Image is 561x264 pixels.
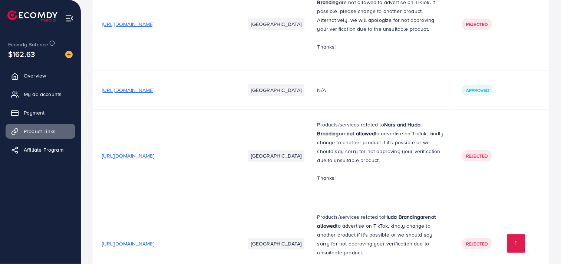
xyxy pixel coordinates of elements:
[24,128,56,135] span: Product Links
[8,41,48,48] span: Ecomdy Balance
[6,124,75,139] a: Product Links
[24,90,62,98] span: My ad accounts
[6,68,75,83] a: Overview
[6,105,75,120] a: Payment
[384,213,420,221] strong: Huda Branding
[102,152,154,159] span: [URL][DOMAIN_NAME]
[248,238,305,250] li: [GEOGRAPHIC_DATA]
[317,174,444,182] p: Thanks!
[7,10,57,22] img: logo
[317,42,444,51] p: Thanks!
[102,240,154,247] span: [URL][DOMAIN_NAME]
[102,20,154,28] span: [URL][DOMAIN_NAME]
[24,109,44,116] span: Payment
[6,87,75,102] a: My ad accounts
[102,86,154,94] span: [URL][DOMAIN_NAME]
[317,86,326,94] span: N/A
[317,212,444,257] p: Products/services related to are to advertise on TikTok, kindly change to another product if it's...
[248,18,305,30] li: [GEOGRAPHIC_DATA]
[65,14,74,23] img: menu
[248,84,305,96] li: [GEOGRAPHIC_DATA]
[317,120,444,165] p: Products/services related to are to advertise on TikTok, kindly change to another product if it's...
[529,231,555,258] iframe: Chat
[6,142,75,157] a: Affiliate Program
[466,87,489,93] span: Approved
[24,146,63,154] span: Affiliate Program
[466,153,488,159] span: Rejected
[347,130,375,137] strong: not allowed
[317,121,421,137] strong: Nars and Huda Branding
[466,241,488,247] span: Rejected
[317,213,436,230] strong: not allowed
[8,49,35,59] span: $162.63
[24,72,46,79] span: Overview
[248,150,305,162] li: [GEOGRAPHIC_DATA]
[466,21,488,27] span: Rejected
[65,51,73,58] img: image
